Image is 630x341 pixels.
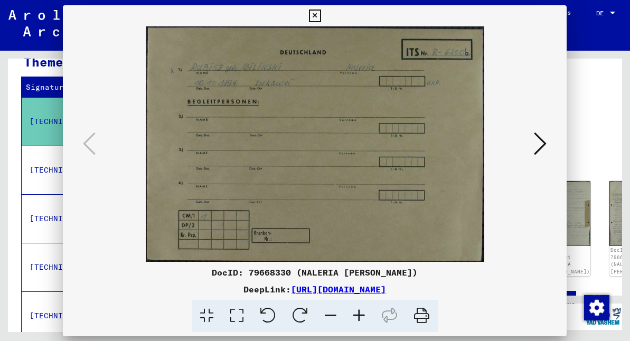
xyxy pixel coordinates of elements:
[584,295,609,320] div: Zustimmung ändern
[291,284,386,295] a: [URL][DOMAIN_NAME]
[63,283,567,296] div: DeepLink:
[584,295,609,320] img: Zustimmung ändern
[63,266,567,279] div: DocID: 79668330 (NALERIA [PERSON_NAME])
[99,26,531,262] img: 001.jpg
